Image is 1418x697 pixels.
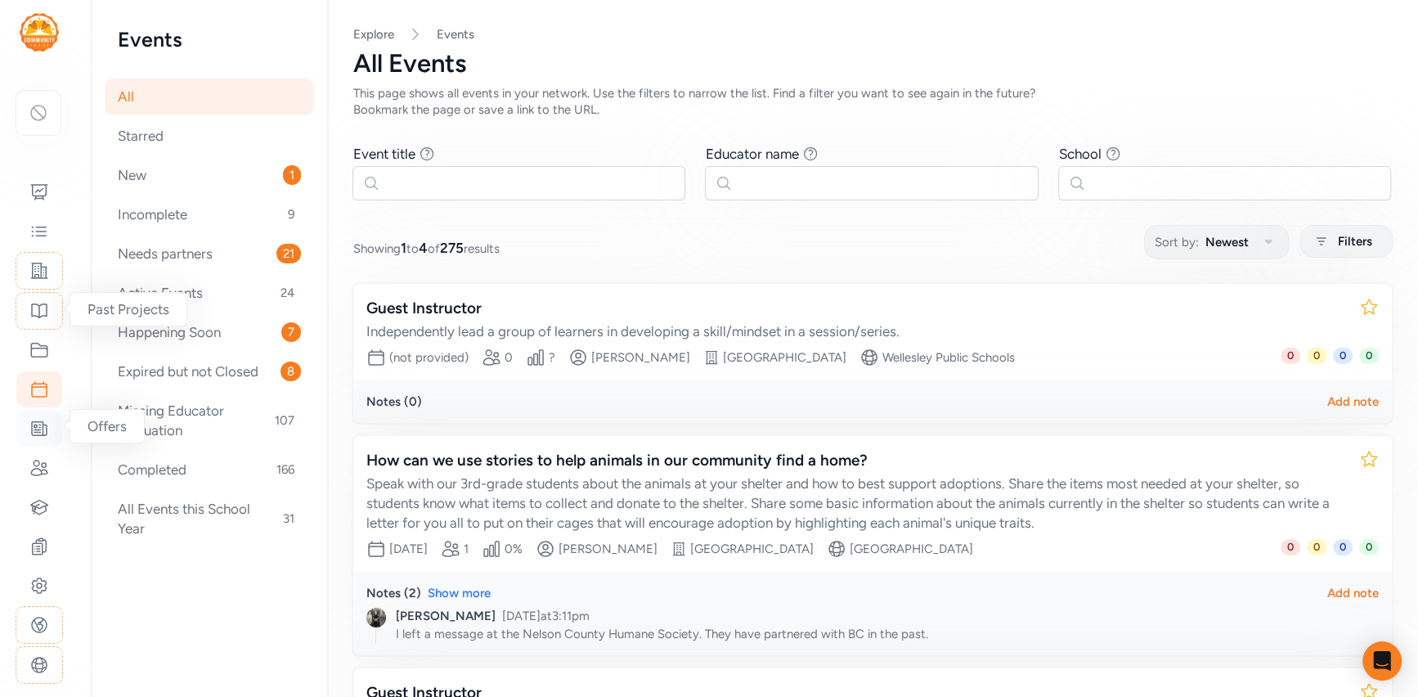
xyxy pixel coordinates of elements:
div: Notes ( 2 ) [366,585,421,601]
span: 1 [401,240,406,256]
div: Educator name [706,144,799,164]
span: 0 [1359,539,1379,555]
div: This page shows all events in your network. Use the filters to narrow the list. Find a filter you... [353,85,1086,118]
span: 275 [440,240,464,256]
span: 21 [276,244,301,263]
div: All Events [353,49,1392,79]
div: Missing Educator Evaluation [105,393,314,448]
div: All Events this School Year [105,491,314,546]
span: 0 [1281,348,1300,364]
div: Incomplete [105,196,314,232]
span: ? [549,349,555,366]
span: 0 [1333,539,1353,555]
span: 107 [268,411,301,430]
div: (not provided) [389,349,469,366]
button: Sort by:Newest [1144,225,1289,259]
div: How can we use stories to help animals in our community find a home? [366,449,1346,472]
div: Speak with our 3rd-grade students about the animals at your shelter and how to best support adopt... [366,474,1346,533]
span: Filters [1338,232,1372,251]
span: 0 [1281,539,1300,555]
span: 8 [280,362,301,381]
div: Guest Instructor [366,297,1346,320]
div: [DATE] [389,541,428,557]
div: Notes ( 0 ) [366,393,422,410]
div: Needs partners [105,236,314,272]
span: Showing to of results [353,238,500,258]
img: logo [20,13,59,52]
img: Avatar [366,608,386,627]
p: I left a message at the Nelson County Humane Society. They have partnered with BC in the past. [396,626,1379,642]
span: 24 [274,283,301,303]
div: [DATE] at 3:11pm [502,608,590,624]
div: Event title [353,144,415,164]
div: Independently lead a group of learners in developing a skill/mindset in a session/series. [366,322,1346,341]
span: 7 [281,322,301,342]
span: 1 [283,165,301,185]
div: Starred [105,118,314,154]
span: 4 [419,240,428,256]
div: Open Intercom Messenger [1362,641,1402,681]
div: All [105,79,314,115]
div: Show more [428,585,491,601]
a: Explore [353,27,394,42]
div: New [105,157,314,193]
div: [GEOGRAPHIC_DATA] [690,541,814,557]
div: Wellesley Public Schools [882,349,1015,366]
span: 0 [1307,539,1326,555]
h2: Events [118,26,301,52]
div: [GEOGRAPHIC_DATA] [850,541,973,557]
div: [GEOGRAPHIC_DATA] [723,349,846,366]
span: 0 % [505,541,523,557]
span: 1 [464,541,469,557]
span: 0 [1359,348,1379,364]
div: Active Events [105,275,314,311]
span: 166 [270,460,301,479]
div: Add note [1327,585,1379,601]
nav: Breadcrumb [353,26,1392,43]
span: Newest [1205,232,1249,252]
span: 0 [1307,348,1326,364]
div: School [1059,144,1102,164]
span: 0 [1333,348,1353,364]
div: Expired but not Closed [105,353,314,389]
a: Events [437,26,474,43]
span: 0 [505,349,513,366]
div: [PERSON_NAME] [559,541,657,557]
span: Sort by: [1155,232,1199,252]
div: [PERSON_NAME] [591,349,690,366]
div: Happening Soon [105,314,314,350]
div: [PERSON_NAME] [396,608,496,624]
div: Add note [1327,393,1379,410]
span: 9 [281,205,301,224]
div: Completed [105,452,314,488]
span: 31 [276,509,301,528]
